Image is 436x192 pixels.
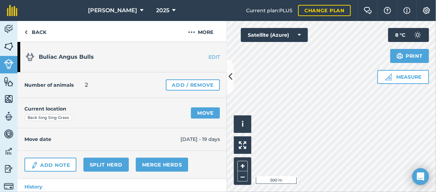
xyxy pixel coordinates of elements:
[412,168,429,185] div: Open Intercom Messenger
[4,94,14,104] img: svg+xml;base64,PHN2ZyB4bWxucz0iaHR0cDovL3d3dy53My5vcmcvMjAwMC9zdmciIHdpZHRoPSI1NiIgaGVpZ2h0PSI2MC...
[24,158,76,172] a: Add Note
[4,129,14,139] img: svg+xml;base64,PD94bWwgdmVyc2lvbj0iMS4wIiBlbmNvZGluZz0idXRmLTgiPz4KPCEtLSBHZW5lcmF0b3I6IEFkb2JlIE...
[237,161,248,171] button: +
[4,41,14,52] img: svg+xml;base64,PHN2ZyB4bWxucz0iaHR0cDovL3d3dy53My5vcmcvMjAwMC9zdmciIHdpZHRoPSI1NiIgaGVpZ2h0PSI2MC...
[175,21,227,42] button: More
[166,79,220,91] a: Add / Remove
[4,24,14,34] img: svg+xml;base64,PD94bWwgdmVyc2lvbj0iMS4wIiBlbmNvZGluZz0idXRmLTgiPz4KPCEtLSBHZW5lcmF0b3I6IEFkb2JlIE...
[242,120,244,128] span: i
[422,7,431,14] img: A cog icon
[4,164,14,174] img: svg+xml;base64,PD94bWwgdmVyc2lvbj0iMS4wIiBlbmNvZGluZz0idXRmLTgiPz4KPCEtLSBHZW5lcmF0b3I6IEFkb2JlIE...
[85,81,88,89] span: 2
[17,21,53,42] a: Back
[390,49,429,63] button: Print
[388,28,429,42] button: 8 °C
[4,182,14,191] img: svg+xml;base64,PD94bWwgdmVyc2lvbj0iMS4wIiBlbmNvZGluZz0idXRmLTgiPz4KPCEtLSBHZW5lcmF0b3I6IEFkb2JlIE...
[237,171,248,182] button: –
[4,76,14,87] img: svg+xml;base64,PHN2ZyB4bWxucz0iaHR0cDovL3d3dy53My5vcmcvMjAwMC9zdmciIHdpZHRoPSI1NiIgaGVpZ2h0PSI2MC...
[411,28,425,42] img: svg+xml;base64,PD94bWwgdmVyc2lvbj0iMS4wIiBlbmNvZGluZz0idXRmLTgiPz4KPCEtLSBHZW5lcmF0b3I6IEFkb2JlIE...
[136,158,189,172] a: Merge Herds
[377,70,429,84] button: Measure
[26,53,34,61] img: svg+xml;base64,PD94bWwgdmVyc2lvbj0iMS4wIiBlbmNvZGluZz0idXRmLTgiPz4KPCEtLSBHZW5lcmF0b3I6IEFkb2JlIE...
[239,141,246,149] img: Four arrows, one pointing top left, one top right, one bottom right and the last bottom left
[7,5,17,16] img: fieldmargin Logo
[383,7,392,14] img: A question mark icon
[24,81,74,89] h4: Number of animals
[4,146,14,157] img: svg+xml;base64,PD94bWwgdmVyc2lvbj0iMS4wIiBlbmNvZGluZz0idXRmLTgiPz4KPCEtLSBHZW5lcmF0b3I6IEFkb2JlIE...
[188,28,195,36] img: svg+xml;base64,PHN2ZyB4bWxucz0iaHR0cDovL3d3dy53My5vcmcvMjAwMC9zdmciIHdpZHRoPSIyMCIgaGVpZ2h0PSIyNC...
[191,107,220,119] a: Move
[180,135,220,143] span: [DATE] - 19 days
[364,7,372,14] img: Two speech bubbles overlapping with the left bubble in the forefront
[31,161,38,170] img: svg+xml;base64,PD94bWwgdmVyc2lvbj0iMS4wIiBlbmNvZGluZz0idXRmLTgiPz4KPCEtLSBHZW5lcmF0b3I6IEFkb2JlIE...
[24,135,180,143] h4: Move date
[39,54,94,60] span: Buliac Angus Bulls
[385,73,392,80] img: Ruler icon
[24,114,72,121] div: Back Sing Sing Grass
[4,59,14,69] img: svg+xml;base64,PD94bWwgdmVyc2lvbj0iMS4wIiBlbmNvZGluZz0idXRmLTgiPz4KPCEtLSBHZW5lcmF0b3I6IEFkb2JlIE...
[88,6,138,15] span: [PERSON_NAME]
[298,5,351,16] a: Change plan
[395,28,405,42] span: 8 ° C
[24,28,28,36] img: svg+xml;base64,PHN2ZyB4bWxucz0iaHR0cDovL3d3dy53My5vcmcvMjAwMC9zdmciIHdpZHRoPSI5IiBoZWlnaHQ9IjI0Ii...
[397,52,403,60] img: svg+xml;base64,PHN2ZyB4bWxucz0iaHR0cDovL3d3dy53My5vcmcvMjAwMC9zdmciIHdpZHRoPSIxOSIgaGVpZ2h0PSIyNC...
[241,28,308,42] button: Satellite (Azure)
[83,158,129,172] a: Split herd
[156,6,170,15] span: 2025
[234,115,251,133] button: i
[404,6,411,15] img: svg+xml;base64,PHN2ZyB4bWxucz0iaHR0cDovL3d3dy53My5vcmcvMjAwMC9zdmciIHdpZHRoPSIxNyIgaGVpZ2h0PSIxNy...
[4,111,14,122] img: svg+xml;base64,PD94bWwgdmVyc2lvbj0iMS4wIiBlbmNvZGluZz0idXRmLTgiPz4KPCEtLSBHZW5lcmF0b3I6IEFkb2JlIE...
[246,7,293,14] span: Current plan : PLUS
[24,105,66,113] h4: Current location
[183,54,227,61] a: EDIT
